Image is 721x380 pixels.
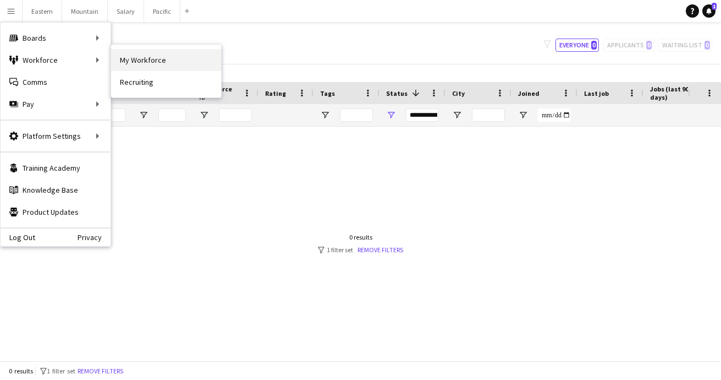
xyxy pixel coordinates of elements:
[320,110,330,120] button: Open Filter Menu
[1,157,111,179] a: Training Academy
[584,89,609,97] span: Last job
[357,246,403,254] a: Remove filters
[219,108,252,122] input: Workforce ID Filter Input
[518,110,528,120] button: Open Filter Menu
[320,89,335,97] span: Tags
[650,85,695,101] span: Jobs (last 90 days)
[199,110,209,120] button: Open Filter Menu
[108,1,144,22] button: Salary
[452,89,465,97] span: City
[1,233,35,242] a: Log Out
[111,49,221,71] a: My Workforce
[1,71,111,93] a: Comms
[386,110,396,120] button: Open Filter Menu
[712,3,717,10] span: 1
[318,246,403,254] div: 1 filter set
[158,108,186,122] input: Last Name Filter Input
[144,1,180,22] button: Pacific
[47,367,75,375] span: 1 filter set
[139,110,148,120] button: Open Filter Menu
[1,179,111,201] a: Knowledge Base
[1,49,111,71] div: Workforce
[318,233,403,241] div: 0 results
[1,27,111,49] div: Boards
[1,93,111,115] div: Pay
[518,89,540,97] span: Joined
[1,125,111,147] div: Platform Settings
[98,108,125,122] input: First Name Filter Input
[591,41,597,50] span: 0
[452,110,462,120] button: Open Filter Menu
[111,71,221,93] a: Recruiting
[386,89,408,97] span: Status
[555,39,599,52] button: Everyone0
[1,201,111,223] a: Product Updates
[340,108,373,122] input: Tags Filter Input
[75,365,125,377] button: Remove filters
[538,108,571,122] input: Joined Filter Input
[472,108,505,122] input: City Filter Input
[78,233,111,242] a: Privacy
[265,89,286,97] span: Rating
[702,4,716,18] a: 1
[23,1,62,22] button: Eastern
[62,1,108,22] button: Mountain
